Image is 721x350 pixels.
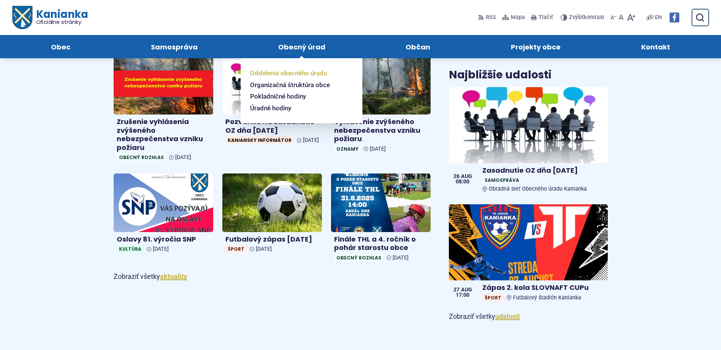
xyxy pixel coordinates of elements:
[151,35,198,58] span: Samospráva
[256,246,272,252] span: [DATE]
[482,283,604,292] h4: Zápas 2. kola SLOVNAFT CUPu
[114,271,431,283] p: Zobraziť všetky
[250,91,306,102] span: Pokladničné hodiny
[449,204,607,305] a: Zápas 2. kola SLOVNAFT CUPu ŠportFutbalový štadión Kanianka 27 aug 17:00
[495,312,520,320] a: Zobraziť všetky udalosti
[453,293,472,298] span: 17:00
[511,35,561,58] span: Projekty obce
[250,91,344,102] a: Pokladničné hodiny
[117,235,210,244] h4: Oslavy 81. výročia SNP
[334,254,383,262] span: Obecný rozhlas
[118,35,230,58] a: Samospráva
[278,35,325,58] span: Obecný úrad
[453,287,460,293] span: 27
[225,235,319,244] h4: Futbalový zápas [DATE]
[482,176,521,184] span: Samospráva
[393,255,409,261] span: [DATE]
[225,245,247,253] span: Šport
[334,118,428,143] h4: Vyhlásenie zvýšeného nebezpečenstva vzniku požiaru
[36,19,88,25] span: Oficiálne stránky
[32,9,87,25] h1: Kanianka
[625,10,637,25] button: Zväčšiť veľkosť písma
[653,13,663,22] a: EN
[175,154,191,161] span: [DATE]
[482,166,604,175] h4: Zasadnutie OZ dňa [DATE]
[250,102,344,114] a: Úradné hodiny
[222,173,322,256] a: Futbalový zápas [DATE] Šport [DATE]
[511,13,525,22] span: Mapa
[117,118,210,152] h4: Zrušenie vyhlásenia zvýšeného nebezpečenstva vzniku požiaru
[246,35,358,58] a: Obecný úrad
[482,294,504,302] span: Šport
[250,102,291,114] span: Úradné hodiny
[641,35,670,58] span: Kontakt
[449,69,551,81] h3: Najbližšie udalosti
[461,287,472,293] span: aug
[529,10,555,25] button: Tlačiť
[114,56,213,164] a: Zrušenie vyhlásenia zvýšeného nebezpečenstva vzniku požiaru Obecný rozhlas [DATE]
[569,14,584,21] span: Zvýšiť
[373,35,463,58] a: Občan
[478,10,498,25] a: RSS
[12,6,88,29] a: Logo Kanianka, prejsť na domovskú stránku.
[609,10,617,25] button: Zmenšiť veľkosť písma
[303,137,319,143] span: [DATE]
[331,173,431,265] a: Finále THL a 4. ročník o pohár starostu obce Obecný rozhlas [DATE]
[453,179,472,185] span: 08:00
[608,35,703,58] a: Kontakt
[12,6,32,29] img: Prejsť na domovskú stránku
[250,67,344,79] a: Oddelenia obecného úradu
[250,79,330,91] span: Organizačná štruktúra obce
[18,35,103,58] a: Obec
[655,13,662,22] span: EN
[114,173,213,256] a: Oslavy 81. výročia SNP Kultúra [DATE]
[250,67,327,79] span: Oddelenia obecného úradu
[331,56,431,156] a: Vyhlásenie zvýšeného nebezpečenstva vzniku požiaru Oznamy [DATE]
[406,35,430,58] span: Občan
[370,146,386,152] span: [DATE]
[160,272,187,280] a: Zobraziť všetky aktuality
[489,186,587,192] span: Obradná sieť Obecného úradu Kanianka
[449,87,607,196] a: Zasadnutie OZ dňa [DATE] SamosprávaObradná sieť Obecného úradu Kanianka 26 aug 08:00
[117,153,166,161] span: Obecný rozhlas
[539,14,553,21] span: Tlačiť
[669,13,679,22] img: Prejsť na Facebook stránku
[334,235,428,252] h4: Finále THL a 4. ročník o pohár starostu obce
[453,174,460,179] span: 26
[501,10,526,25] a: Mapa
[153,246,169,252] span: [DATE]
[617,10,625,25] button: Nastaviť pôvodnú veľkosť písma
[449,311,607,323] p: Zobraziť všetky
[513,294,581,301] span: Futbalový štadión Kanianka
[478,35,593,58] a: Projekty obce
[222,56,322,147] a: Pozvánka na zasadnutie OZ dňa [DATE] Kaniansky informátor [DATE]
[461,174,472,179] span: aug
[117,245,144,253] span: Kultúra
[51,35,70,58] span: Obec
[486,13,496,22] span: RSS
[561,10,606,25] button: Zvýšiťkontrast
[225,136,294,144] span: Kaniansky informátor
[334,145,361,153] span: Oznamy
[225,118,319,135] h4: Pozvánka na zasadnutie OZ dňa [DATE]
[250,79,344,91] a: Organizačná štruktúra obce
[569,14,604,21] span: kontrast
